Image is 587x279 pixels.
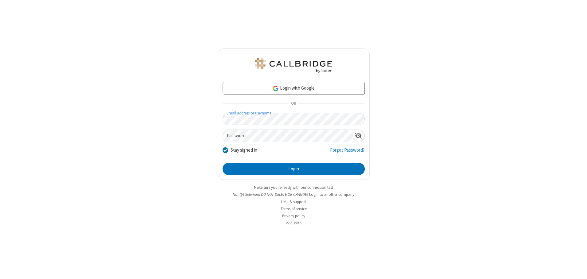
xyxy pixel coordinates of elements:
a: Forgot Password? [330,147,365,158]
label: Stay signed in [231,147,257,154]
button: Login [223,163,365,175]
a: Make sure you're ready with our connection test [254,185,333,190]
button: Login to another company [309,192,354,197]
a: Login with Google [223,82,365,94]
a: Help & support [281,199,306,204]
a: Terms of service [281,206,307,211]
input: Email address or username [223,113,365,125]
a: Privacy policy [282,213,305,219]
input: Password [223,130,352,142]
img: QA Selenium DO NOT DELETE OR CHANGE [254,58,333,73]
img: google-icon.png [272,85,279,92]
li: v2.6.350.6 [218,220,370,226]
span: OR [289,99,298,108]
div: Show password [352,130,364,141]
li: Not QA Selenium DO NOT DELETE OR CHANGE? [218,192,370,197]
